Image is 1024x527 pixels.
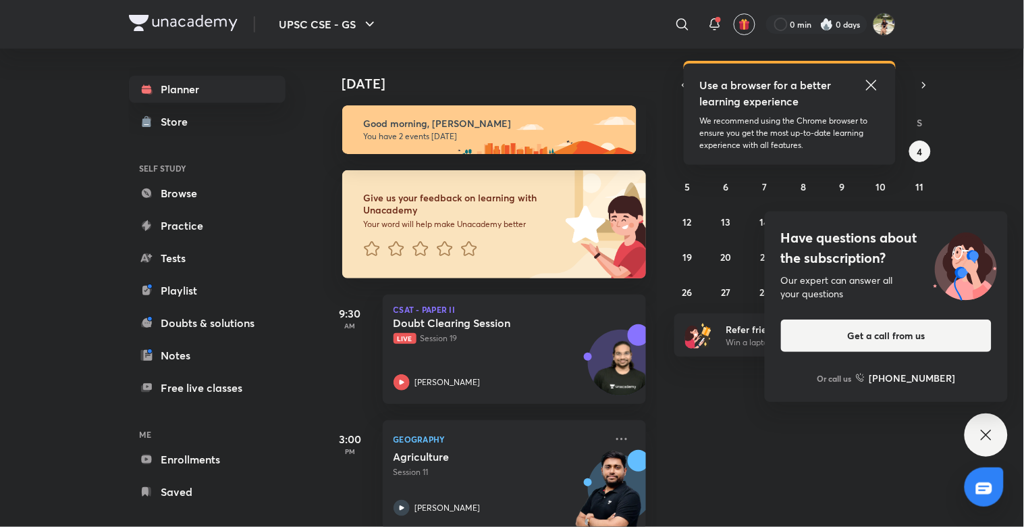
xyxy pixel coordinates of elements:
div: Our expert can answer all your questions [781,274,992,301]
abbr: October 20, 2025 [721,251,732,263]
button: October 18, 2025 [909,211,931,232]
abbr: October 11, 2025 [916,180,924,193]
a: Company Logo [129,15,238,34]
img: Avatar [589,337,653,402]
button: October 16, 2025 [832,211,853,232]
img: Company Logo [129,15,238,31]
button: October 11, 2025 [909,176,931,197]
abbr: October 13, 2025 [722,216,731,228]
button: October 12, 2025 [676,211,698,232]
a: Store [129,108,286,135]
abbr: October 26, 2025 [682,286,693,299]
p: Session 19 [394,332,605,345]
h6: SELF STUDY [129,157,286,180]
button: October 6, 2025 [716,176,737,197]
abbr: October 12, 2025 [683,216,692,228]
abbr: October 7, 2025 [763,180,767,193]
button: October 17, 2025 [870,211,892,232]
h5: 3:00 [323,431,377,447]
button: October 28, 2025 [754,281,776,303]
p: Or call us [817,372,852,384]
abbr: October 8, 2025 [801,180,806,193]
img: avatar [738,18,751,30]
a: Tests [129,245,286,272]
button: October 4, 2025 [909,141,931,162]
p: Session 11 [394,466,605,478]
button: October 20, 2025 [716,246,737,268]
a: [PHONE_NUMBER] [856,371,956,385]
button: October 15, 2025 [792,211,814,232]
abbr: October 28, 2025 [760,286,770,299]
img: referral [685,322,712,349]
img: streak [820,18,834,31]
abbr: October 9, 2025 [840,180,845,193]
abbr: October 4, 2025 [917,145,923,158]
p: We recommend using the Chrome browser to ensure you get the most up-to-date learning experience w... [700,115,880,151]
button: avatar [734,14,755,35]
h4: [DATE] [342,76,659,92]
h6: Refer friends [726,322,892,336]
p: PM [323,447,377,455]
h5: Doubt Clearing Session [394,316,562,330]
a: Practice [129,212,286,239]
abbr: October 19, 2025 [682,251,692,263]
div: Store [161,114,196,130]
abbr: October 14, 2025 [760,216,770,228]
h4: Have questions about the subscription? [781,228,992,268]
a: Enrollments [129,446,286,473]
button: UPSC CSE - GS [271,11,386,38]
h5: 9:30 [323,305,377,322]
p: [PERSON_NAME] [415,502,481,514]
button: October 26, 2025 [676,281,698,303]
h6: [PHONE_NUMBER] [869,371,956,385]
img: morning [342,105,637,154]
button: October 7, 2025 [754,176,776,197]
button: October 8, 2025 [792,176,814,197]
h6: ME [129,423,286,446]
p: Geography [394,431,605,447]
h6: Good morning, [PERSON_NAME] [364,118,624,130]
a: Playlist [129,277,286,304]
p: Your word will help make Unacademy better [364,219,561,230]
p: CSAT - Paper II [394,305,635,313]
button: Get a call from us [781,320,992,352]
button: October 19, 2025 [676,246,698,268]
a: Browse [129,180,286,207]
button: October 10, 2025 [870,176,892,197]
h6: Give us your feedback on learning with Unacademy [364,192,561,216]
h5: Use a browser for a better learning experience [700,77,834,109]
button: October 14, 2025 [754,211,776,232]
img: feedback_image [520,170,646,278]
img: Sakshi singh [873,13,896,36]
button: October 9, 2025 [832,176,853,197]
abbr: October 6, 2025 [724,180,729,193]
abbr: October 10, 2025 [876,180,886,193]
abbr: Saturday [917,116,923,129]
p: Win a laptop, vouchers & more [726,336,892,349]
button: October 27, 2025 [716,281,737,303]
p: You have 2 events [DATE] [364,131,624,142]
span: Live [394,333,416,344]
a: Doubts & solutions [129,309,286,336]
abbr: October 27, 2025 [722,286,731,299]
a: Planner [129,76,286,103]
a: Saved [129,478,286,505]
button: October 13, 2025 [716,211,737,232]
p: [PERSON_NAME] [415,376,481,388]
abbr: October 5, 2025 [684,180,690,193]
h5: Agriculture [394,450,562,463]
img: ttu_illustration_new.svg [923,228,1008,301]
button: October 5, 2025 [676,176,698,197]
a: Free live classes [129,374,286,401]
p: AM [323,322,377,330]
abbr: October 21, 2025 [761,251,770,263]
button: October 21, 2025 [754,246,776,268]
a: Notes [129,342,286,369]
